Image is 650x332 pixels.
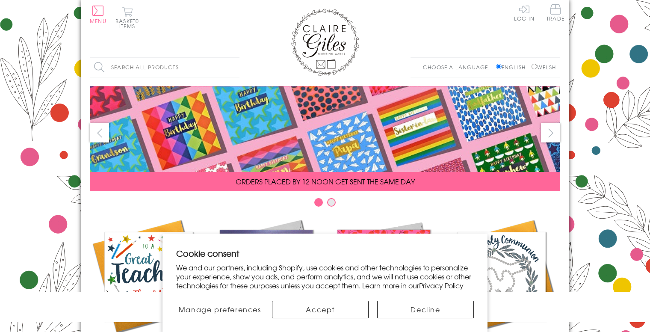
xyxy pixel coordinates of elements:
div: Carousel Pagination [90,198,560,211]
span: Manage preferences [179,304,261,314]
span: Trade [547,4,564,21]
h2: Cookie consent [176,247,474,259]
button: Basket0 items [115,7,139,29]
button: Carousel Page 2 [327,198,336,207]
a: Privacy Policy [419,280,464,290]
button: Menu [90,6,106,24]
input: Search [231,58,239,77]
a: Log In [514,4,535,21]
button: Accept [272,301,369,318]
span: ORDERS PLACED BY 12 NOON GET SENT THE SAME DAY [236,176,415,187]
button: prev [90,123,109,142]
button: next [541,123,560,142]
span: 0 items [119,17,139,30]
p: We and our partners, including Shopify, use cookies and other technologies to personalize your ex... [176,263,474,290]
input: Welsh [532,64,537,69]
label: Welsh [532,63,556,71]
p: Choose a language: [423,63,494,71]
label: English [496,63,530,71]
button: Carousel Page 1 (Current Slide) [314,198,323,207]
a: Trade [547,4,564,23]
span: Menu [90,17,106,25]
input: Search all products [90,58,239,77]
button: Manage preferences [176,301,263,318]
button: Decline [377,301,474,318]
input: English [496,64,502,69]
img: Claire Giles Greetings Cards [291,9,359,76]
